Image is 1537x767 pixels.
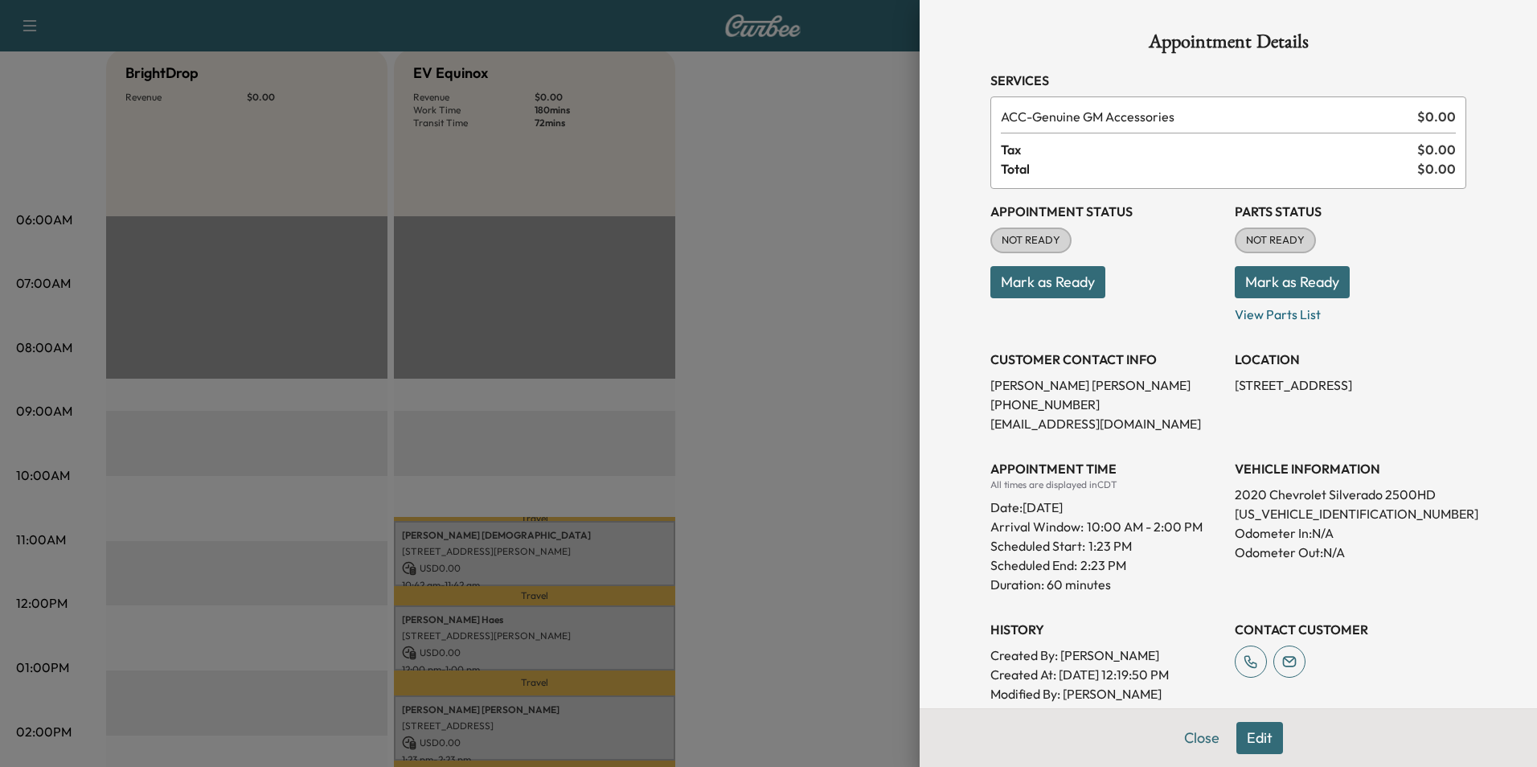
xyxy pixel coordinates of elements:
[1235,543,1466,562] p: Odometer Out: N/A
[990,395,1222,414] p: [PHONE_NUMBER]
[1235,350,1466,369] h3: LOCATION
[990,266,1105,298] button: Mark as Ready
[990,32,1466,58] h1: Appointment Details
[990,459,1222,478] h3: APPOINTMENT TIME
[990,703,1222,723] p: Modified At : [DATE] 10:05:59 AM
[990,517,1222,536] p: Arrival Window:
[1417,159,1456,178] span: $ 0.00
[990,202,1222,221] h3: Appointment Status
[990,478,1222,491] div: All times are displayed in CDT
[990,684,1222,703] p: Modified By : [PERSON_NAME]
[990,620,1222,639] h3: History
[1235,202,1466,221] h3: Parts Status
[1235,620,1466,639] h3: CONTACT CUSTOMER
[1174,722,1230,754] button: Close
[990,665,1222,684] p: Created At : [DATE] 12:19:50 PM
[992,232,1070,248] span: NOT READY
[1088,536,1132,556] p: 1:23 PM
[1235,523,1466,543] p: Odometer In: N/A
[990,575,1222,594] p: Duration: 60 minutes
[1087,517,1203,536] span: 10:00 AM - 2:00 PM
[1235,375,1466,395] p: [STREET_ADDRESS]
[990,556,1077,575] p: Scheduled End:
[990,491,1222,517] div: Date: [DATE]
[1417,140,1456,159] span: $ 0.00
[1235,504,1466,523] p: [US_VEHICLE_IDENTIFICATION_NUMBER]
[1236,232,1314,248] span: NOT READY
[1235,266,1350,298] button: Mark as Ready
[1235,459,1466,478] h3: VEHICLE INFORMATION
[1001,159,1417,178] span: Total
[990,350,1222,369] h3: CUSTOMER CONTACT INFO
[990,646,1222,665] p: Created By : [PERSON_NAME]
[1235,485,1466,504] p: 2020 Chevrolet Silverado 2500HD
[990,414,1222,433] p: [EMAIL_ADDRESS][DOMAIN_NAME]
[990,375,1222,395] p: [PERSON_NAME] [PERSON_NAME]
[1236,722,1283,754] button: Edit
[990,536,1085,556] p: Scheduled Start:
[1235,298,1466,324] p: View Parts List
[1080,556,1126,575] p: 2:23 PM
[1001,140,1417,159] span: Tax
[1001,107,1411,126] span: Genuine GM Accessories
[990,71,1466,90] h3: Services
[1417,107,1456,126] span: $ 0.00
